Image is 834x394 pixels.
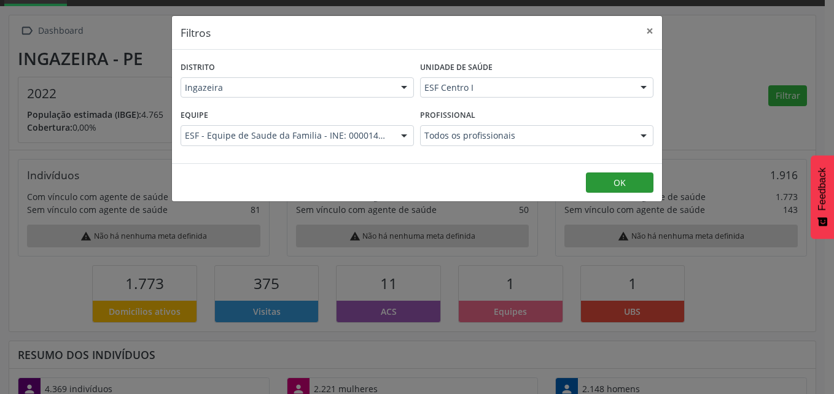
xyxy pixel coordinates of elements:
[637,16,662,46] button: Close
[424,129,628,142] span: Todos os profissionais
[181,106,208,125] label: Equipe
[817,168,828,211] span: Feedback
[181,25,211,41] h5: Filtros
[811,155,834,239] button: Feedback - Mostrar pesquisa
[420,106,475,125] label: Profissional
[185,82,389,94] span: Ingazeira
[185,129,389,142] span: ESF - Equipe de Saude da Familia - INE: 0000143871
[586,172,653,193] button: OK
[181,58,215,77] label: Distrito
[420,58,493,77] label: Unidade de saúde
[424,82,628,94] span: ESF Centro I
